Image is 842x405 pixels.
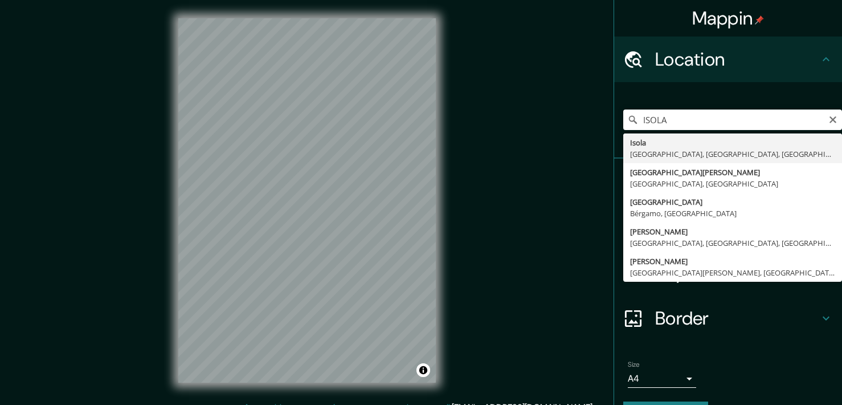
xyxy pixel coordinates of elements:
[630,256,835,267] div: [PERSON_NAME]
[630,148,835,160] div: [GEOGRAPHIC_DATA], [GEOGRAPHIC_DATA], [GEOGRAPHIC_DATA]
[630,208,835,219] div: Bérgamo, [GEOGRAPHIC_DATA]
[630,226,835,237] div: [PERSON_NAME]
[178,18,436,383] canvas: Map
[630,178,835,189] div: [GEOGRAPHIC_DATA], [GEOGRAPHIC_DATA]
[623,110,842,130] input: Pick your city or area
[614,37,842,82] div: Location
[655,261,819,284] h4: Layout
[655,48,819,71] h4: Location
[630,137,835,148] div: Isola
[614,159,842,204] div: Pins
[755,15,764,25] img: pin-icon.png
[828,114,837,124] button: Clear
[630,196,835,208] div: [GEOGRAPHIC_DATA]
[628,360,640,370] label: Size
[614,250,842,295] div: Layout
[614,204,842,250] div: Style
[630,167,835,178] div: [GEOGRAPHIC_DATA][PERSON_NAME]
[655,307,819,330] h4: Border
[416,363,430,377] button: Toggle attribution
[630,267,835,278] div: [GEOGRAPHIC_DATA][PERSON_NAME], [GEOGRAPHIC_DATA]
[630,237,835,249] div: [GEOGRAPHIC_DATA], [GEOGRAPHIC_DATA], [GEOGRAPHIC_DATA]
[692,7,765,30] h4: Mappin
[614,295,842,341] div: Border
[628,370,696,388] div: A4
[741,361,829,392] iframe: Help widget launcher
